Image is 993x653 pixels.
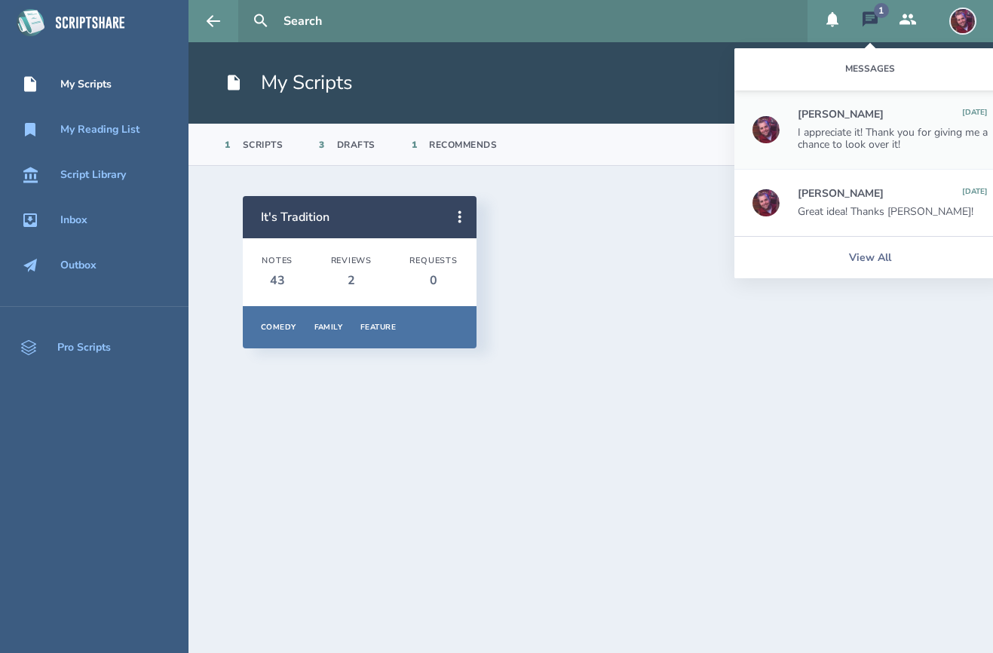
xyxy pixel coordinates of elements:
img: user_1718118867-crop.jpg [949,8,976,35]
div: Requests [409,256,457,266]
div: Comedy [261,322,296,333]
div: 0 [409,272,457,289]
div: Family [314,322,343,333]
div: Monday, September 22, 2025 at 10:25:21 AM [962,188,988,200]
div: 1 [874,3,889,18]
img: user_1718118867-crop.jpg [752,116,780,143]
div: 1 [412,139,418,151]
div: Pro Scripts [57,342,111,354]
div: 3 [319,139,325,151]
div: Scripts [243,139,283,151]
h1: My Scripts [225,69,353,97]
div: 2 [331,272,372,289]
div: Great idea! Thanks [PERSON_NAME]! [798,206,988,218]
a: It's Tradition [261,209,329,225]
div: 43 [262,272,293,289]
div: Inbox [60,214,87,226]
div: Drafts [337,139,375,151]
div: Reviews [331,256,372,266]
div: Notes [262,256,293,266]
div: Script Library [60,169,126,181]
div: I appreciate it! Thank you for giving me a chance to look over it! [798,127,988,151]
div: [PERSON_NAME] [798,109,884,121]
div: [PERSON_NAME] [798,188,884,200]
div: Outbox [60,259,97,271]
div: Recommends [429,139,497,151]
div: Feature [360,322,396,333]
div: My Reading List [60,124,139,136]
img: user_1718118867-crop.jpg [752,189,780,216]
div: My Scripts [60,78,112,90]
div: Wednesday, October 8, 2025 at 3:22:17 AM [962,109,988,121]
div: 1 [225,139,231,151]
